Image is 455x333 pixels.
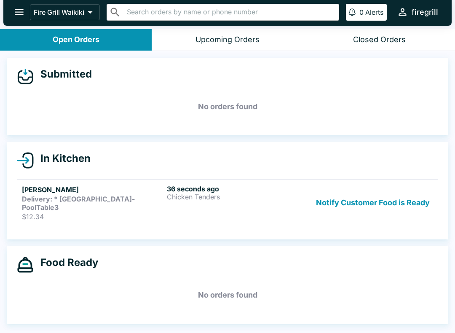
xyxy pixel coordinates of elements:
[167,193,308,201] p: Chicken Tenders
[8,1,30,23] button: open drawer
[34,8,84,16] p: Fire Grill Waikiki
[34,68,92,81] h4: Submitted
[22,185,163,195] h5: [PERSON_NAME]
[17,91,438,122] h5: No orders found
[353,35,406,45] div: Closed Orders
[22,212,163,221] p: $12.34
[393,3,442,21] button: firegrill
[195,35,260,45] div: Upcoming Orders
[359,8,364,16] p: 0
[313,185,433,221] button: Notify Customer Food is Ready
[34,152,91,165] h4: In Kitchen
[53,35,99,45] div: Open Orders
[30,4,100,20] button: Fire Grill Waikiki
[124,6,335,18] input: Search orders by name or phone number
[34,256,98,269] h4: Food Ready
[365,8,383,16] p: Alerts
[17,280,438,310] h5: No orders found
[22,195,135,212] strong: Delivery: * [GEOGRAPHIC_DATA]-PoolTable3
[17,179,438,226] a: [PERSON_NAME]Delivery: * [GEOGRAPHIC_DATA]-PoolTable3$12.3436 seconds agoChicken TendersNotify Cu...
[412,7,438,17] div: firegrill
[167,185,308,193] h6: 36 seconds ago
